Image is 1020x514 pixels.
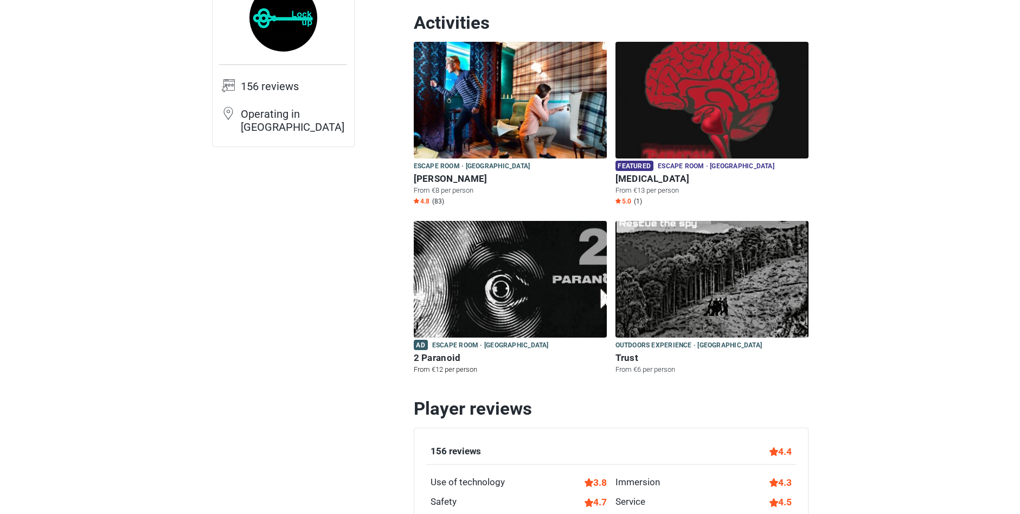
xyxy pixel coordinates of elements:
[615,352,809,364] h6: Trust
[634,197,642,206] span: (1)
[769,445,792,459] div: 4.4
[414,340,428,350] span: Ad
[615,221,809,338] img: Trust
[414,42,607,208] a: Sherlock Holmes Escape room · [GEOGRAPHIC_DATA] [PERSON_NAME] From €8 per person Star4.8 (83)
[431,475,505,490] div: Use of technology
[615,173,809,185] h6: [MEDICAL_DATA]
[615,221,809,377] a: Trust Outdoors Experience · [GEOGRAPHIC_DATA] Trust From €6 per person
[414,173,607,185] h6: [PERSON_NAME]
[414,161,530,173] span: Escape room · [GEOGRAPHIC_DATA]
[769,495,792,509] div: 4.5
[414,197,429,206] span: 4.8
[615,161,653,171] span: Featured
[615,495,645,509] div: Service
[432,340,549,352] span: Escape room · [GEOGRAPHIC_DATA]
[585,495,607,509] div: 4.7
[769,475,792,490] div: 4.3
[615,42,809,158] img: Paranoia
[615,365,809,375] p: From €6 per person
[414,221,607,377] a: 2 Paranoid Ad Escape room · [GEOGRAPHIC_DATA] 2 Paranoid From €12 per person
[414,198,419,204] img: Star
[431,495,457,509] div: Safety
[615,42,809,208] a: Paranoia Featured Escape room · [GEOGRAPHIC_DATA] [MEDICAL_DATA] From €13 per person Star5.0 (1)
[414,186,607,195] p: From €8 per person
[432,197,444,206] span: (83)
[431,445,481,459] div: 156 reviews
[615,340,762,352] span: Outdoors Experience · [GEOGRAPHIC_DATA]
[414,12,809,34] h2: Activities
[414,221,607,338] img: 2 Paranoid
[615,186,809,195] p: From €13 per person
[241,106,347,140] td: Operating in [GEOGRAPHIC_DATA]
[615,197,631,206] span: 5.0
[585,475,607,490] div: 3.8
[414,398,809,420] h2: Player reviews
[241,79,347,106] td: 156 reviews
[414,42,607,158] img: Sherlock Holmes
[658,161,774,173] span: Escape room · [GEOGRAPHIC_DATA]
[615,475,660,490] div: Immersion
[414,365,607,375] p: From €12 per person
[615,198,621,204] img: Star
[414,352,607,364] h6: 2 Paranoid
